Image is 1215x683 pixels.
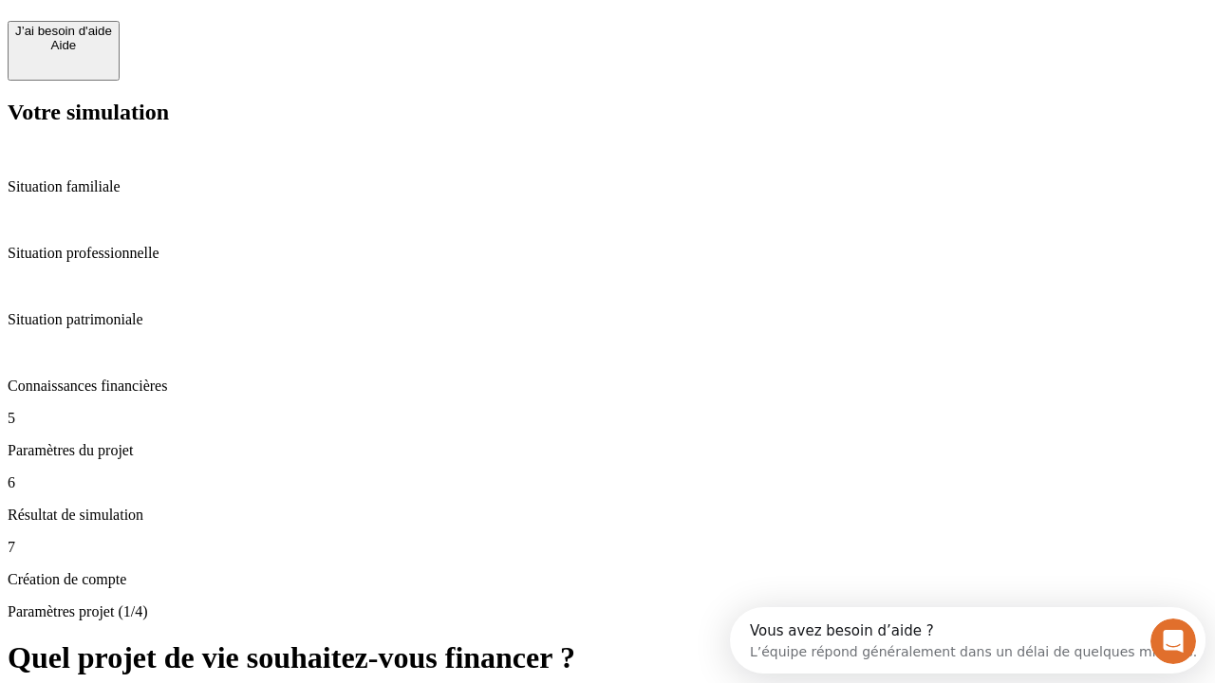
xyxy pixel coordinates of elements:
[20,16,467,31] div: Vous avez besoin d’aide ?
[20,31,467,51] div: L’équipe répond généralement dans un délai de quelques minutes.
[8,178,1207,195] p: Situation familiale
[8,410,1207,427] p: 5
[8,100,1207,125] h2: Votre simulation
[730,607,1206,674] iframe: Intercom live chat discovery launcher
[8,311,1207,328] p: Situation patrimoniale
[8,539,1207,556] p: 7
[1150,618,1196,664] iframe: Intercom live chat
[8,442,1207,459] p: Paramètres du projet
[8,8,523,60] div: Ouvrir le Messenger Intercom
[8,571,1207,588] p: Création de compte
[8,245,1207,262] p: Situation professionnelle
[8,378,1207,395] p: Connaissances financières
[8,507,1207,524] p: Résultat de simulation
[8,474,1207,491] p: 6
[8,603,1207,620] p: Paramètres projet (1/4)
[15,38,112,52] div: Aide
[8,640,1207,675] h1: Quel projet de vie souhaitez-vous financer ?
[15,24,112,38] div: J’ai besoin d'aide
[8,21,120,81] button: J’ai besoin d'aideAide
